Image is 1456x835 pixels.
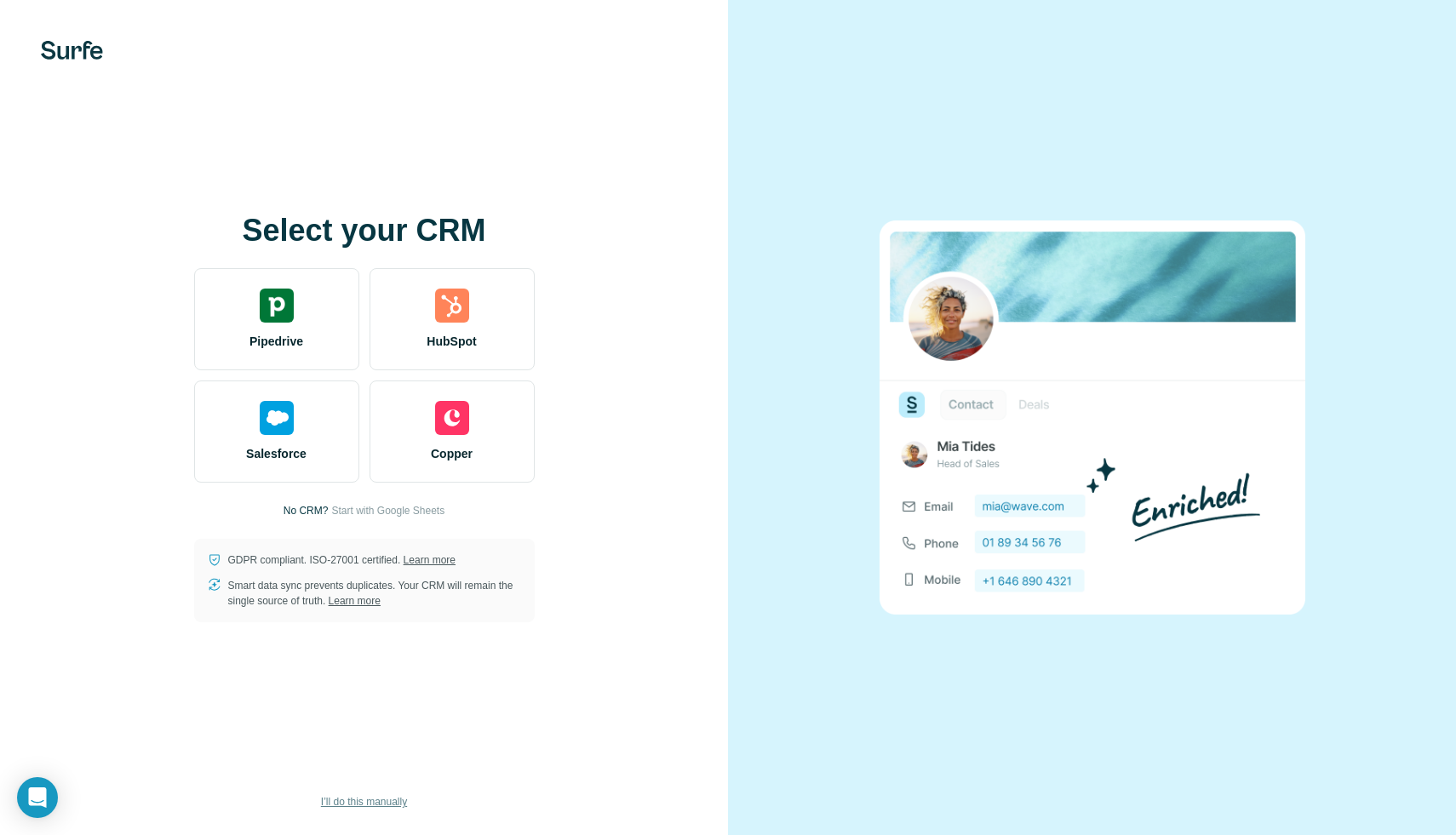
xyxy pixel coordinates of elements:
p: Smart data sync prevents duplicates. Your CRM will remain the single source of truth. [228,578,521,609]
h1: Select your CRM [194,214,535,248]
button: I’ll do this manually [309,789,419,815]
button: Start with Google Sheets [331,503,444,518]
span: I’ll do this manually [321,794,407,809]
a: Learn more [329,595,381,607]
span: Salesforce [246,445,307,462]
img: salesforce's logo [260,401,294,435]
p: GDPR compliant. ISO-27001 certified. [228,552,456,568]
img: none image [880,220,1305,615]
img: copper's logo [435,401,469,435]
a: Learn more [404,554,456,566]
img: pipedrive's logo [260,289,294,323]
p: No CRM? [284,503,329,518]
img: Surfe's logo [41,41,103,60]
span: Copper [431,445,473,462]
div: Open Intercom Messenger [17,777,58,818]
span: Pipedrive [249,333,303,350]
img: hubspot's logo [435,289,469,323]
span: HubSpot [427,333,476,350]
